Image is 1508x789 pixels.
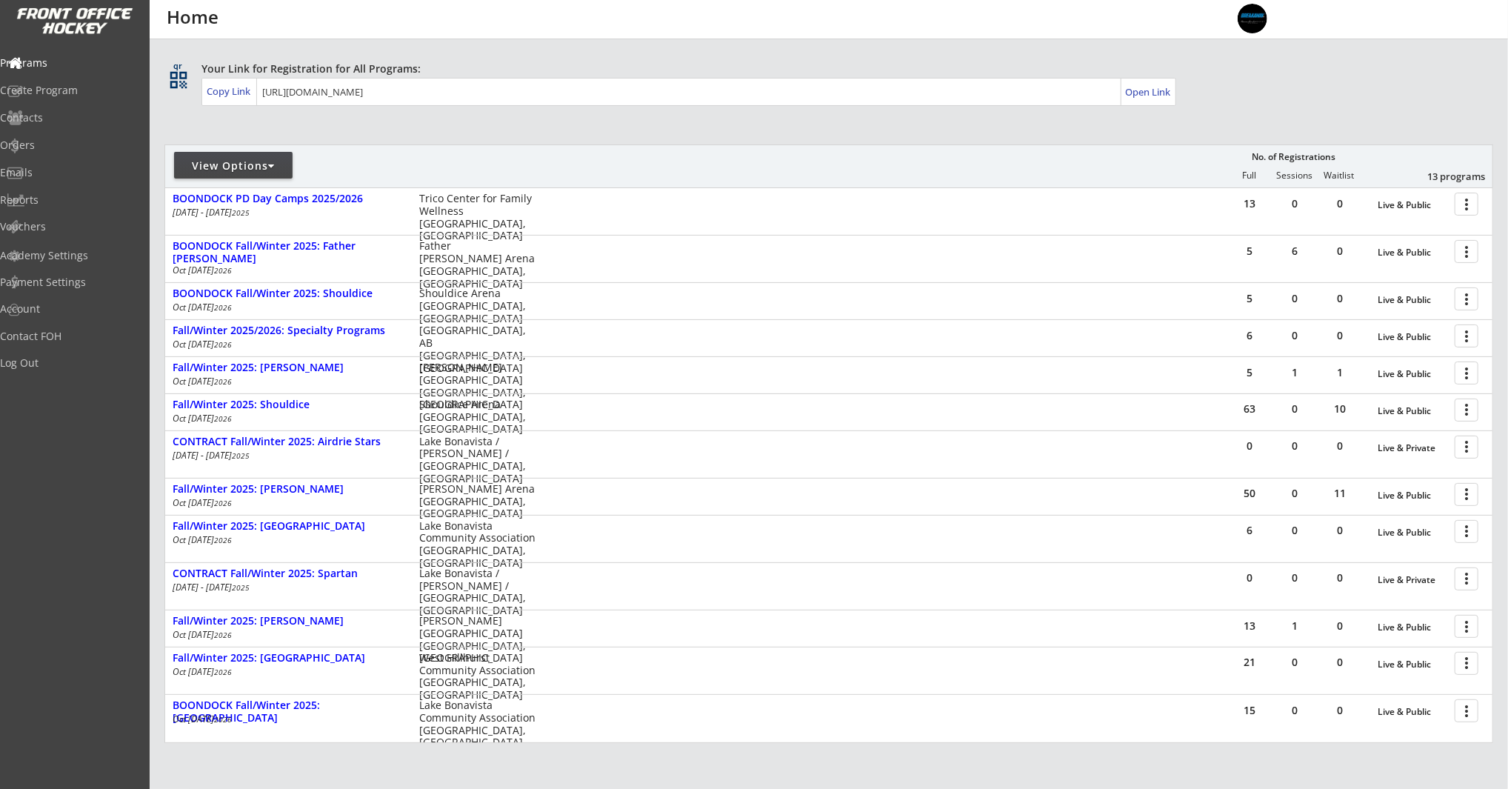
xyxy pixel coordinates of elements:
div: Live & Public [1378,659,1447,670]
div: Oct [DATE] [173,266,399,275]
div: 10 [1318,404,1362,414]
div: Oct [DATE] [173,340,399,349]
div: Live & Private [1378,575,1447,585]
div: 0 [1272,573,1317,583]
div: BOONDOCK PD Day Camps 2025/2026 [173,193,404,205]
button: more_vert [1455,193,1478,216]
button: more_vert [1455,520,1478,543]
div: BOONDOCK Fall/Winter 2025: [GEOGRAPHIC_DATA] [173,699,404,725]
div: [GEOGRAPHIC_DATA], AB [GEOGRAPHIC_DATA], [GEOGRAPHIC_DATA] [419,324,536,374]
div: 5 [1227,293,1272,304]
div: Live & Public [1378,295,1447,305]
div: 0 [1227,573,1272,583]
div: Lake Bonavista Community Association [GEOGRAPHIC_DATA], [GEOGRAPHIC_DATA] [419,699,536,749]
button: more_vert [1455,399,1478,422]
div: CONTRACT Fall/Winter 2025: Spartan [173,567,404,580]
div: Shouldice Arena [GEOGRAPHIC_DATA], [GEOGRAPHIC_DATA] [419,287,536,324]
div: 6 [1227,525,1272,536]
div: 15 [1227,705,1272,716]
div: Fall/Winter 2025: [PERSON_NAME] [173,615,404,627]
div: BOONDOCK Fall/Winter 2025: Father [PERSON_NAME] [173,240,404,265]
div: 0 [1318,705,1362,716]
div: Fall/Winter 2025: [GEOGRAPHIC_DATA] [173,520,404,533]
div: CONTRACT Fall/Winter 2025: Airdrie Stars [173,436,404,448]
div: 0 [1318,293,1362,304]
div: 0 [1272,330,1317,341]
em: 2025 [232,450,250,461]
div: Oct [DATE] [173,715,399,724]
button: more_vert [1455,287,1478,310]
div: Lake Bonavista / [PERSON_NAME] / [GEOGRAPHIC_DATA], [GEOGRAPHIC_DATA] [419,436,536,485]
div: Live & Public [1378,406,1447,416]
div: West Hillhurst Community Association [GEOGRAPHIC_DATA], [GEOGRAPHIC_DATA] [419,652,536,702]
div: Live & Public [1378,369,1447,379]
div: [PERSON_NAME][GEOGRAPHIC_DATA] [GEOGRAPHIC_DATA], [GEOGRAPHIC_DATA] [419,362,536,411]
div: 5 [1227,246,1272,256]
div: Trico Center for Family Wellness [GEOGRAPHIC_DATA], [GEOGRAPHIC_DATA] [419,193,536,242]
em: 2026 [214,376,232,387]
div: Oct [DATE] [173,303,399,312]
div: Father [PERSON_NAME] Arena [GEOGRAPHIC_DATA], [GEOGRAPHIC_DATA] [419,240,536,290]
div: Fall/Winter 2025: [GEOGRAPHIC_DATA] [173,652,404,665]
div: 1 [1272,367,1317,378]
div: Fall/Winter 2025/2026: Specialty Programs [173,324,404,337]
div: 0 [1318,573,1362,583]
button: more_vert [1455,652,1478,675]
div: No. of Registrations [1248,152,1340,162]
div: 13 [1227,621,1272,631]
div: Waitlist [1317,170,1361,181]
em: 2026 [214,498,232,508]
div: Fall/Winter 2025: [PERSON_NAME] [173,483,404,496]
button: more_vert [1455,436,1478,459]
div: [PERSON_NAME] Arena [GEOGRAPHIC_DATA], [GEOGRAPHIC_DATA] [419,483,536,520]
em: 2026 [214,302,232,313]
div: Oct [DATE] [173,536,399,545]
div: 0 [1272,199,1317,209]
div: [PERSON_NAME][GEOGRAPHIC_DATA] [GEOGRAPHIC_DATA], [GEOGRAPHIC_DATA] [419,615,536,665]
em: 2026 [214,413,232,424]
div: BOONDOCK Fall/Winter 2025: Shouldice [173,287,404,300]
em: 2026 [214,667,232,677]
div: 0 [1318,246,1362,256]
button: more_vert [1455,615,1478,638]
div: 13 programs [1408,170,1485,183]
div: qr [169,61,187,71]
div: Oct [DATE] [173,377,399,386]
button: more_vert [1455,324,1478,347]
div: 0 [1318,441,1362,451]
div: 0 [1272,705,1317,716]
button: more_vert [1455,483,1478,506]
div: 0 [1318,621,1362,631]
div: Oct [DATE] [173,414,399,423]
div: Copy Link [207,84,253,98]
div: Sessions [1272,170,1317,181]
div: 63 [1227,404,1272,414]
div: Fall/Winter 2025: Shouldice [173,399,404,411]
div: Live & Public [1378,707,1447,717]
div: 6 [1272,246,1317,256]
div: 0 [1318,330,1362,341]
div: 0 [1272,404,1317,414]
div: Open Link [1125,86,1172,99]
div: 5 [1227,367,1272,378]
button: more_vert [1455,567,1478,590]
div: Your Link for Registration for All Programs: [201,61,1447,76]
div: Live & Public [1378,332,1447,342]
div: Oct [DATE] [173,668,399,676]
div: 21 [1227,657,1272,668]
div: Live & Public [1378,622,1447,633]
div: [DATE] - [DATE] [173,208,399,217]
button: more_vert [1455,362,1478,384]
div: 0 [1272,488,1317,499]
div: 11 [1318,488,1362,499]
div: 6 [1227,330,1272,341]
div: Live & Public [1378,247,1447,258]
button: qr_code [167,69,190,91]
em: 2025 [232,582,250,593]
div: 50 [1227,488,1272,499]
div: View Options [174,159,293,173]
div: Shouldice Arena [GEOGRAPHIC_DATA], [GEOGRAPHIC_DATA] [419,399,536,436]
div: 0 [1272,525,1317,536]
div: 1 [1318,367,1362,378]
div: Lake Bonavista / [PERSON_NAME] / [GEOGRAPHIC_DATA], [GEOGRAPHIC_DATA] [419,567,536,617]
